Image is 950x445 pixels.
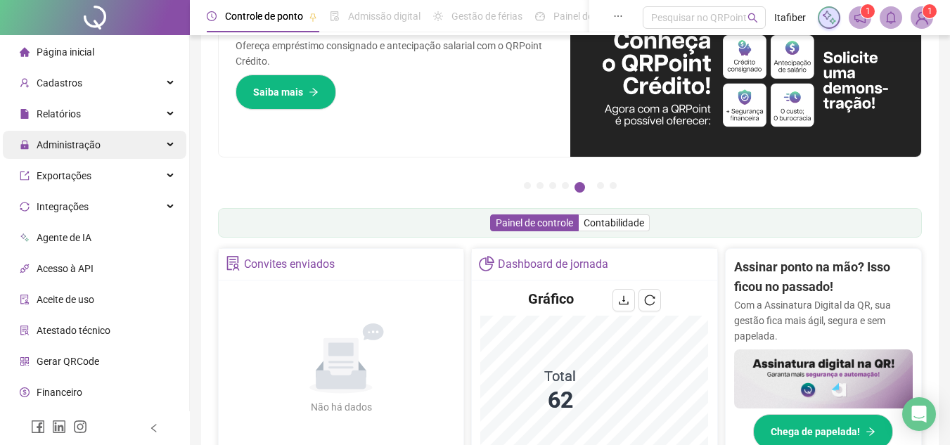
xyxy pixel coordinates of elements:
[226,256,240,271] span: solution
[20,140,30,150] span: lock
[549,182,556,189] button: 3
[861,4,875,18] sup: 1
[20,387,30,397] span: dollar
[562,182,569,189] button: 4
[37,232,91,243] span: Agente de IA
[498,252,608,276] div: Dashboard de jornada
[923,4,937,18] sup: Atualize o seu contato no menu Meus Dados
[575,182,585,193] button: 5
[20,171,30,181] span: export
[613,11,623,21] span: ellipsis
[747,13,758,23] span: search
[734,257,913,297] h2: Assinar ponto na mão? Isso ficou no passado!
[37,294,94,305] span: Aceite de uso
[885,11,897,24] span: bell
[902,397,936,431] div: Open Intercom Messenger
[37,46,94,58] span: Página inicial
[821,10,837,25] img: sparkle-icon.fc2bf0ac1784a2077858766a79e2daf3.svg
[618,295,629,306] span: download
[644,295,655,306] span: reload
[734,349,913,409] img: banner%2F02c71560-61a6-44d4-94b9-c8ab97240462.png
[37,325,110,336] span: Atestado técnico
[20,325,30,335] span: solution
[537,182,544,189] button: 2
[524,182,531,189] button: 1
[20,47,30,57] span: home
[330,11,340,21] span: file-done
[479,256,494,271] span: pie-chart
[20,356,30,366] span: qrcode
[20,202,30,212] span: sync
[496,217,573,228] span: Painel de controle
[253,84,303,100] span: Saiba mais
[149,423,159,433] span: left
[771,424,860,439] span: Chega de papelada!
[866,6,871,16] span: 1
[37,139,101,150] span: Administração
[20,78,30,88] span: user-add
[535,11,545,21] span: dashboard
[31,420,45,434] span: facebook
[451,11,522,22] span: Gestão de férias
[73,420,87,434] span: instagram
[309,87,319,97] span: arrow-right
[610,182,617,189] button: 7
[553,11,608,22] span: Painel do DP
[37,201,89,212] span: Integrações
[276,399,406,415] div: Não há dados
[37,77,82,89] span: Cadastros
[244,252,335,276] div: Convites enviados
[570,1,922,157] img: banner%2F11e687cd-1386-4cbd-b13b-7bd81425532d.png
[207,11,217,21] span: clock-circle
[528,289,574,309] h4: Gráfico
[348,11,421,22] span: Admissão digital
[854,11,866,24] span: notification
[911,7,932,28] img: 11104
[433,11,443,21] span: sun
[52,420,66,434] span: linkedin
[37,387,82,398] span: Financeiro
[225,11,303,22] span: Controle de ponto
[37,108,81,120] span: Relatórios
[309,13,317,21] span: pushpin
[734,297,913,344] p: Com a Assinatura Digital da QR, sua gestão fica mais ágil, segura e sem papelada.
[20,109,30,119] span: file
[774,10,806,25] span: Itafiber
[236,38,553,69] p: Ofereça empréstimo consignado e antecipação salarial com o QRPoint Crédito.
[37,263,94,274] span: Acesso à API
[37,170,91,181] span: Exportações
[20,295,30,304] span: audit
[927,6,932,16] span: 1
[236,75,336,110] button: Saiba mais
[584,217,644,228] span: Contabilidade
[37,356,99,367] span: Gerar QRCode
[20,264,30,273] span: api
[597,182,604,189] button: 6
[866,427,875,437] span: arrow-right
